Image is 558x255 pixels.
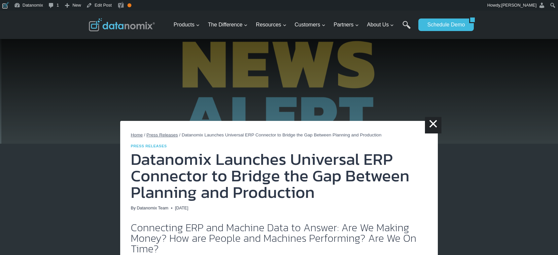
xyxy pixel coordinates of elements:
[501,3,537,8] span: [PERSON_NAME]
[182,132,381,137] span: Datanomix Launches Universal ERP Connector to Bridge the Gap Between Planning and Production
[418,18,469,31] a: Schedule Demo
[131,132,143,137] a: Home
[175,205,188,211] time: [DATE]
[208,20,248,29] span: The Difference
[402,21,411,36] a: Search
[367,20,394,29] span: About Us
[131,131,427,139] nav: Breadcrumbs
[131,144,167,148] a: Press Releases
[174,20,200,29] span: Products
[179,132,181,137] span: /
[295,20,325,29] span: Customers
[137,205,168,210] a: Datanomix Team
[147,132,178,137] a: Press Releases
[131,205,136,211] span: By
[127,3,131,7] div: OK
[89,18,155,31] img: Datanomix
[131,151,427,200] h1: Datanomix Launches Universal ERP Connector to Bridge the Gap Between Planning and Production
[333,20,359,29] span: Partners
[144,132,145,137] span: /
[131,222,427,254] h2: Connecting ERP and Machine Data to Answer: Are We Making Money? How are People and Machines Perfo...
[171,14,415,36] nav: Primary Navigation
[425,117,441,133] a: ×
[256,20,286,29] span: Resources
